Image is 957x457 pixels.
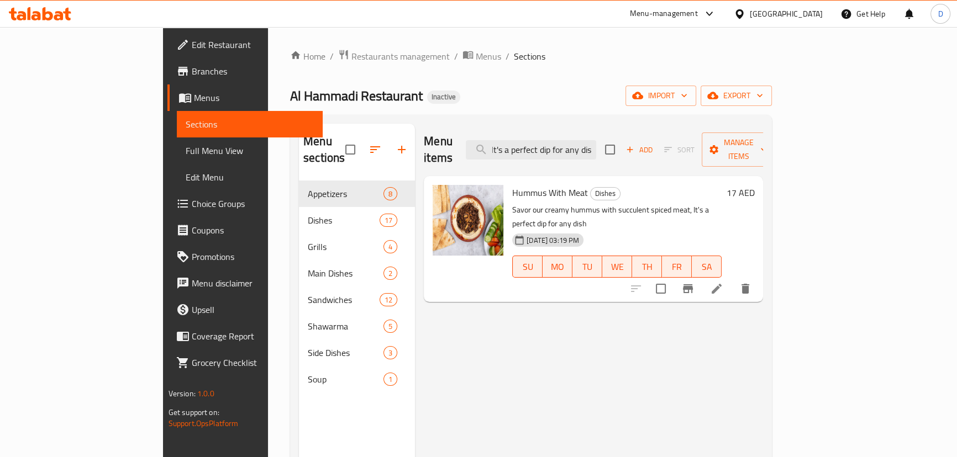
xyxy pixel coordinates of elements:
span: Manage items [711,136,767,163]
a: Choice Groups [167,190,323,217]
span: Hummus With Meat [512,184,588,201]
span: Version: [169,386,196,401]
span: Sort sections [362,136,388,163]
div: [GEOGRAPHIC_DATA] [750,8,823,20]
span: Grocery Checklist [192,356,314,369]
div: Appetizers8 [299,180,415,207]
span: Menus [194,91,314,104]
span: Edit Restaurant [192,38,314,51]
button: TU [572,256,602,278]
div: Side Dishes [308,346,383,359]
span: Select section [598,138,622,161]
span: Restaurants management [351,50,450,63]
a: Menus [462,49,501,63]
span: WE [607,259,628,275]
li: / [506,50,509,63]
button: import [625,86,696,106]
span: Promotions [192,250,314,263]
div: Dishes17 [299,207,415,233]
span: 5 [384,321,397,332]
span: Soup [308,373,383,386]
div: Dishes [590,187,621,200]
span: 3 [384,348,397,358]
span: Appetizers [308,187,383,200]
div: Menu-management [630,7,698,20]
span: Shawarma [308,320,383,333]
span: Select section first [657,141,702,158]
a: Sections [177,111,323,137]
div: Side Dishes3 [299,339,415,366]
span: import [634,89,687,103]
div: items [380,293,397,306]
a: Branches [167,58,323,84]
div: items [383,320,397,333]
span: Add [624,144,654,156]
span: Select all sections [339,138,362,161]
li: / [454,50,458,63]
input: search [466,140,596,160]
span: Dishes [308,214,380,227]
span: 2 [384,268,397,279]
span: Main Dishes [308,267,383,280]
a: Grocery Checklist [167,349,323,376]
span: Upsell [192,303,314,316]
h6: 17 AED [726,185,754,200]
span: Menu disclaimer [192,277,314,290]
span: 12 [380,295,397,305]
a: Full Menu View [177,137,323,164]
span: Full Menu View [186,144,314,157]
div: Grills4 [299,233,415,260]
button: Add section [388,136,415,163]
span: Menus [476,50,501,63]
h2: Menu sections [303,133,345,166]
span: FR [666,259,687,275]
button: Branch-specific-item [675,275,701,302]
span: 1 [384,374,397,385]
span: MO [547,259,568,275]
span: D [938,8,943,20]
button: Add [622,141,657,158]
span: SU [517,259,538,275]
span: Coupons [192,224,314,237]
div: items [380,214,397,227]
span: 1.0.0 [197,386,214,401]
button: Manage items [702,132,776,167]
a: Upsell [167,296,323,323]
p: Savor our creamy hummus with succulent spiced meat, It's a perfect dip for any dish [512,203,722,231]
span: Dishes [591,187,620,200]
span: 4 [384,242,397,252]
a: Menu disclaimer [167,270,323,296]
span: Choice Groups [192,197,314,210]
span: Get support on: [169,405,219,419]
span: Grills [308,240,383,253]
button: FR [662,256,692,278]
div: items [383,240,397,253]
span: Al Hammadi Restaurant [290,83,423,108]
li: / [330,50,334,63]
span: Inactive [427,92,460,102]
div: items [383,187,397,200]
div: Main Dishes2 [299,260,415,286]
span: Edit Menu [186,171,314,184]
a: Promotions [167,243,323,270]
a: Coverage Report [167,323,323,349]
nav: breadcrumb [290,49,772,63]
span: SA [696,259,717,275]
h2: Menu items [424,133,453,166]
a: Restaurants management [338,49,450,63]
button: WE [602,256,632,278]
div: Inactive [427,91,460,104]
span: export [709,89,763,103]
span: Sandwiches [308,293,380,306]
button: export [701,86,772,106]
div: Shawarma5 [299,313,415,339]
span: TH [637,259,658,275]
div: items [383,373,397,386]
span: 17 [380,215,397,226]
a: Edit Restaurant [167,31,323,58]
